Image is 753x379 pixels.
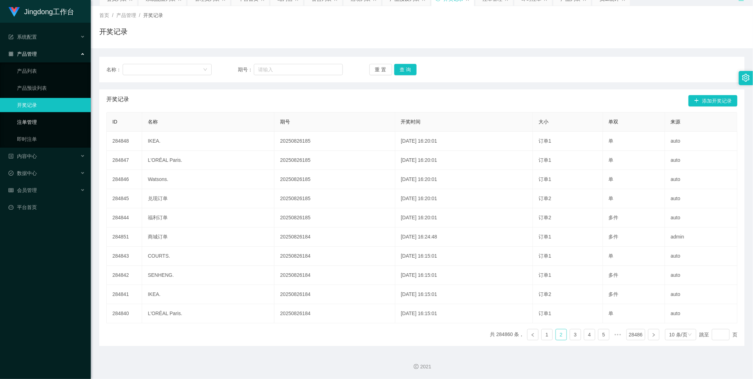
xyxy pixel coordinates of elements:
a: 5 [598,329,609,340]
span: 会员管理 [9,187,37,193]
span: 产品管理 [116,12,136,18]
h1: 开奖记录 [99,26,128,37]
td: SENHENG. [142,266,274,285]
i: 图标: appstore-o [9,51,13,56]
span: 来源 [671,119,681,125]
td: [DATE] 16:20:01 [395,151,533,170]
td: IKEA. [142,285,274,304]
button: 查 询 [394,64,417,75]
td: auto [665,247,737,266]
td: L'ORÉAL Paris. [142,151,274,170]
span: 开奖时间 [401,119,421,125]
a: 4 [584,329,595,340]
span: ••• [612,329,624,340]
td: COURTS. [142,247,274,266]
span: 系统配置 [9,34,37,40]
span: 单 [609,253,614,259]
div: 10 条/页 [669,329,687,340]
span: 单 [609,157,614,163]
a: 3 [570,329,581,340]
td: 284841 [107,285,142,304]
td: 284844 [107,208,142,227]
span: 多件 [609,272,619,278]
a: 产品预设列表 [17,81,85,95]
span: 订单1 [539,176,551,182]
div: 2021 [96,363,747,370]
li: 共 284860 条， [490,329,524,340]
i: 图标: left [531,333,535,337]
td: auto [665,170,737,189]
td: 284840 [107,304,142,323]
td: 20250826184 [274,247,395,266]
td: auto [665,151,737,170]
td: [DATE] 16:24:48 [395,227,533,247]
td: [DATE] 16:15:01 [395,266,533,285]
li: 下一页 [648,329,659,340]
span: 内容中心 [9,153,37,159]
span: 订单2 [539,215,551,220]
td: 284845 [107,189,142,208]
span: 多件 [609,215,619,220]
button: 图标: plus添加开奖记录 [688,95,737,106]
td: 20250826185 [274,189,395,208]
span: 订单1 [539,272,551,278]
i: 图标: copyright [414,364,419,369]
td: [DATE] 16:15:01 [395,285,533,304]
li: 上一页 [527,329,539,340]
span: 产品管理 [9,51,37,57]
span: 开奖记录 [106,95,129,106]
span: 名称 [148,119,158,125]
span: 单 [609,311,614,316]
span: 名称： [106,66,123,73]
li: 1 [541,329,553,340]
i: 图标: down [688,333,692,337]
td: 兑现订单 [142,189,274,208]
i: 图标: check-circle-o [9,171,13,176]
li: 5 [598,329,609,340]
button: 重 置 [369,64,392,75]
span: 订单1 [539,311,551,316]
td: admin [665,227,737,247]
a: 2 [556,329,567,340]
a: 产品列表 [17,64,85,78]
span: / [139,12,140,18]
td: L'ORÉAL Paris. [142,304,274,323]
td: [DATE] 16:15:01 [395,304,533,323]
td: 20250826185 [274,170,395,189]
h1: Jingdong工作台 [24,0,74,23]
td: [DATE] 16:20:01 [395,189,533,208]
a: 图标: dashboard平台首页 [9,200,85,214]
td: [DATE] 16:15:01 [395,247,533,266]
td: 20250826185 [274,132,395,151]
td: [DATE] 16:20:01 [395,208,533,227]
span: 数据中心 [9,170,37,176]
span: ID [112,119,117,125]
td: 284847 [107,151,142,170]
i: 图标: table [9,188,13,193]
td: 20250826184 [274,266,395,285]
td: 20250826184 [274,227,395,247]
div: 跳至 页 [699,329,737,340]
td: auto [665,285,737,304]
a: 28486 [627,329,645,340]
td: 284843 [107,247,142,266]
li: 向后 5 页 [612,329,624,340]
td: 284848 [107,132,142,151]
i: 图标: right [652,333,656,337]
span: 开奖记录 [143,12,163,18]
i: 图标: profile [9,154,13,159]
span: 多件 [609,291,619,297]
a: 即时注单 [17,132,85,146]
td: auto [665,208,737,227]
span: 单 [609,138,614,144]
td: [DATE] 16:20:01 [395,170,533,189]
span: 大小 [539,119,548,125]
td: 20250826185 [274,151,395,170]
span: 单 [609,176,614,182]
span: 单 [609,196,614,201]
img: logo.9652507e.png [9,7,20,17]
span: 订单1 [539,253,551,259]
